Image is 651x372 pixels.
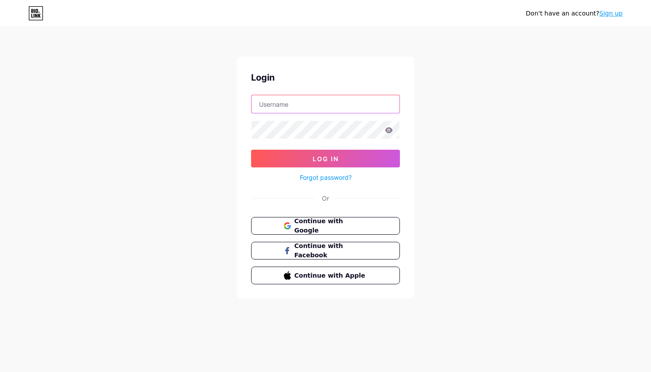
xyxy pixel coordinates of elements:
span: Continue with Google [294,217,368,235]
div: Don't have an account? [526,9,623,18]
button: Continue with Google [251,217,400,235]
span: Continue with Facebook [294,241,368,260]
span: Continue with Apple [294,271,368,280]
button: Continue with Apple [251,267,400,284]
span: Log In [313,155,339,163]
a: Forgot password? [300,173,352,182]
button: Log In [251,150,400,167]
a: Sign up [599,10,623,17]
input: Username [252,95,399,113]
button: Continue with Facebook [251,242,400,260]
div: Login [251,71,400,84]
div: Or [322,194,329,203]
